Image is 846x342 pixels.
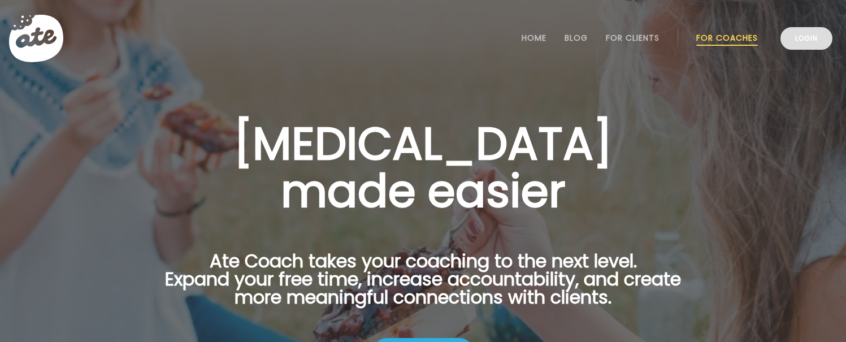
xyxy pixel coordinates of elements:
[606,33,660,42] a: For Clients
[780,27,832,50] a: Login
[696,33,758,42] a: For Coaches
[522,33,546,42] a: Home
[147,120,699,215] h1: [MEDICAL_DATA] made easier
[565,33,588,42] a: Blog
[147,252,699,320] p: Ate Coach takes your coaching to the next level. Expand your free time, increase accountability, ...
